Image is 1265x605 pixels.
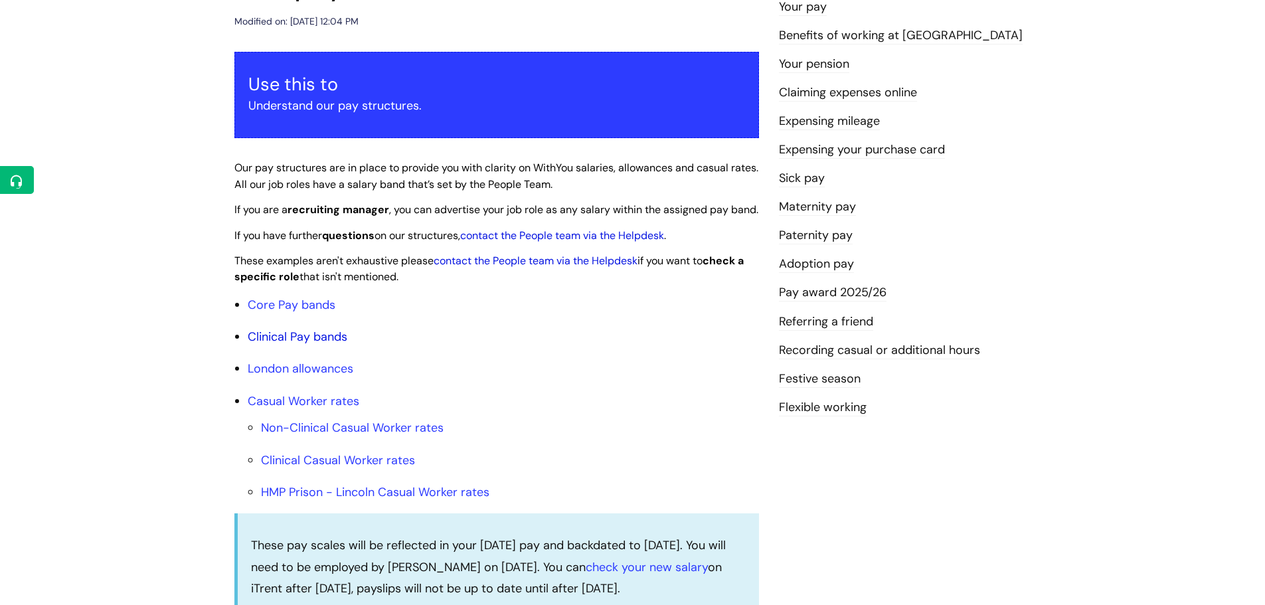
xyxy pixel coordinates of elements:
a: Clinical Pay bands [248,329,347,345]
a: Festive season [779,371,861,388]
a: Recording casual or additional hours [779,342,980,359]
a: Referring a friend [779,313,873,331]
a: Benefits of working at [GEOGRAPHIC_DATA] [779,27,1023,44]
p: These pay scales will be reflected in your [DATE] pay and backdated to [DATE]. You will need to b... [251,535,746,599]
a: Casual Worker rates [248,393,359,409]
a: Pay award 2025/26 [779,284,886,302]
a: Expensing mileage [779,113,880,130]
strong: recruiting manager [288,203,389,216]
a: Clinical Casual Worker rates [261,452,415,468]
a: Flexible working [779,399,867,416]
a: Non-Clinical Casual Worker rates [261,420,444,436]
a: contact the People team via the Helpdesk [434,254,637,268]
span: Our pay structures are in place to provide you with clarity on WithYou salaries, allowances and c... [234,161,758,191]
span: If you are a , you can advertise your job role as any salary within the assigned pay band. [234,203,758,216]
a: contact the People team via the Helpdesk [460,228,664,242]
h3: Use this to [248,74,745,95]
a: London allowances [248,361,353,377]
a: Adoption pay [779,256,854,273]
strong: questions [322,228,375,242]
a: Sick pay [779,170,825,187]
div: Modified on: [DATE] 12:04 PM [234,13,359,30]
a: Paternity pay [779,227,853,244]
a: Expensing your purchase card [779,141,945,159]
a: Claiming expenses online [779,84,917,102]
span: These examples aren't exhaustive please if you want to that isn't mentioned. [234,254,744,284]
a: check your new salary [586,559,708,575]
span: If you have further on our structures, . [234,228,666,242]
p: Understand our pay structures. [248,95,745,116]
a: Core Pay bands [248,297,335,313]
a: HMP Prison - Lincoln Casual Worker rates [261,484,489,500]
a: Your pension [779,56,849,73]
a: Maternity pay [779,199,856,216]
